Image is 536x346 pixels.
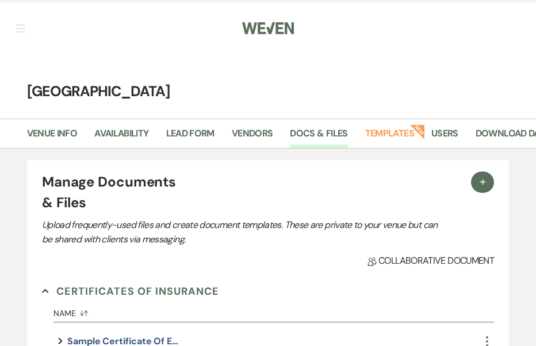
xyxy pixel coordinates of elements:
img: Weven Logo [242,16,294,40]
a: Templates [365,126,414,148]
button: Plus Sign [471,172,494,193]
a: Vendors [232,126,273,148]
a: Docs & Files [290,126,347,148]
a: Users [431,126,458,148]
button: Name [53,300,480,322]
a: Lead Form [166,126,215,148]
h4: Manage Documents & Files [42,172,186,213]
button: Certificates of Insurance [42,283,219,300]
p: Upload frequently-used files and create document templates. These are private to your venue but c... [42,218,445,247]
a: Venue Info [27,126,78,148]
strong: New [409,124,426,140]
a: Availability [94,126,148,148]
span: Collaborative document [367,254,494,268]
span: Plus Sign [477,176,488,187]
